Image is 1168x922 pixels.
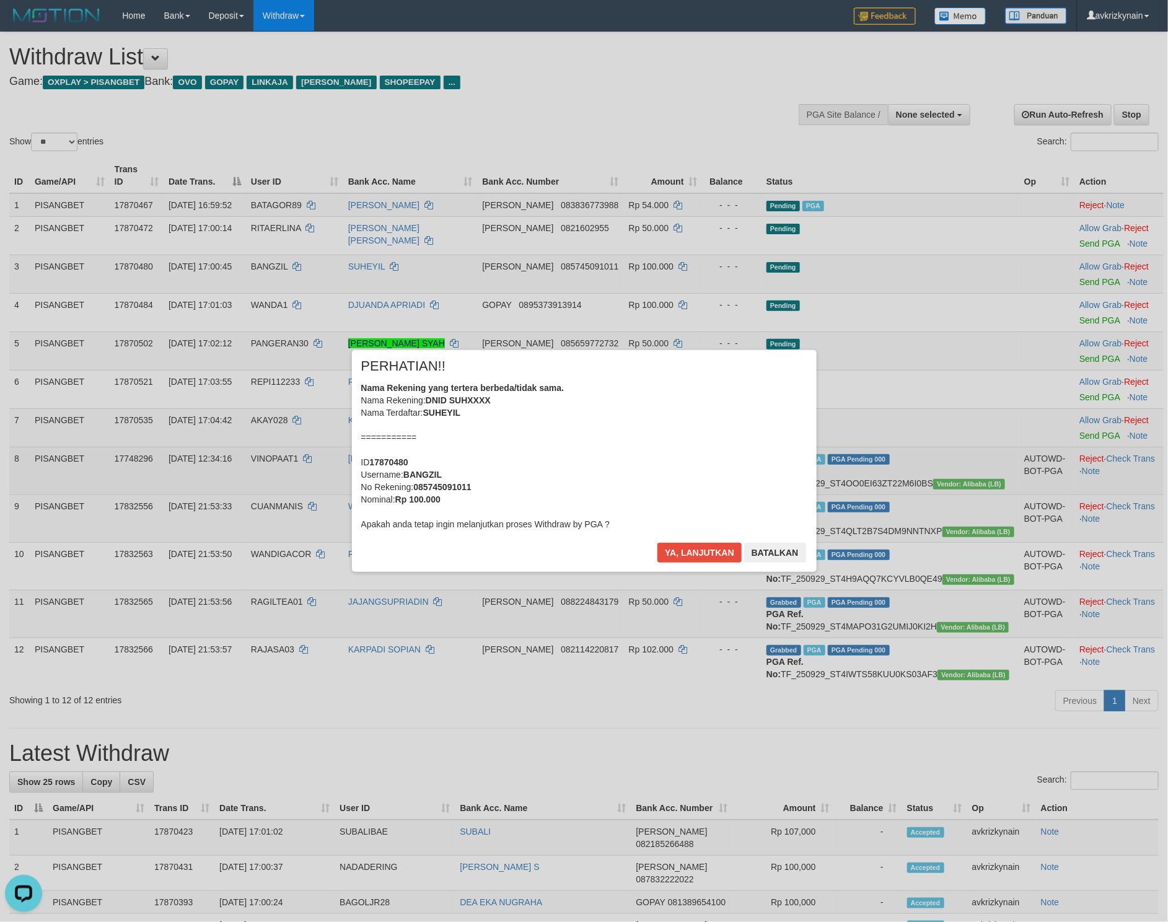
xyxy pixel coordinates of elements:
[423,408,461,418] b: SUHEYIL
[657,543,742,563] button: Ya, lanjutkan
[361,382,807,530] div: Nama Rekening: Nama Terdaftar: =========== ID Username: No Rekening: Nominal: Apakah anda tetap i...
[744,543,806,563] button: Batalkan
[370,457,408,467] b: 17870480
[403,470,442,480] b: BANGZIL
[361,360,446,372] span: PERHATIAN!!
[426,395,491,405] b: DNID SUHXXXX
[5,5,42,42] button: Open LiveChat chat widget
[395,494,441,504] b: Rp 100.000
[361,383,564,393] b: Nama Rekening yang tertera berbeda/tidak sama.
[413,482,471,492] b: 085745091011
